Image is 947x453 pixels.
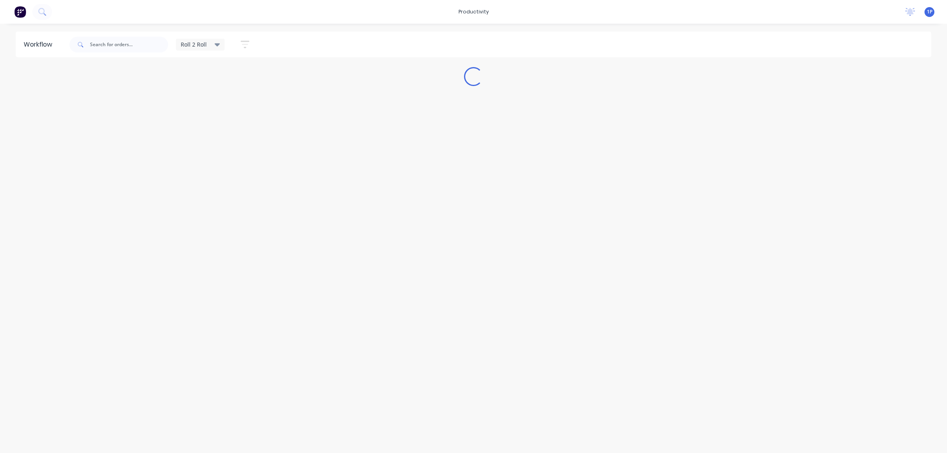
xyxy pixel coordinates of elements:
[90,37,168,52] input: Search for orders...
[24,40,56,49] div: Workflow
[927,8,932,15] span: 1P
[14,6,26,18] img: Factory
[455,6,493,18] div: productivity
[181,40,207,49] span: Roll 2 Roll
